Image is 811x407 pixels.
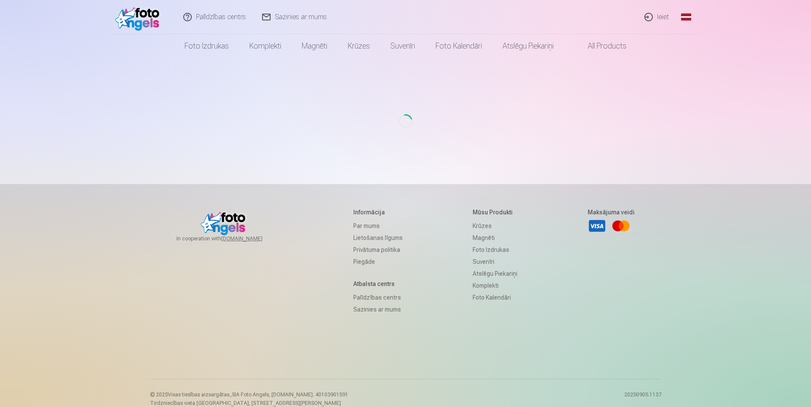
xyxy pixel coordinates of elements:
[338,34,380,58] a: Krūzes
[588,208,635,216] h5: Maksājuma veidi
[353,244,403,256] a: Privātuma politika
[473,292,517,303] a: Foto kalendāri
[473,280,517,292] a: Komplekti
[492,34,564,58] a: Atslēgu piekariņi
[353,280,403,288] h5: Atbalsta centrs
[612,216,630,235] a: Mastercard
[353,256,403,268] a: Piegāde
[232,392,348,398] span: SIA Foto Angels, [DOMAIN_NAME]. 40103901591
[353,292,403,303] a: Palīdzības centrs
[174,34,239,58] a: Foto izdrukas
[624,391,661,407] p: 20250905.1137
[353,303,403,315] a: Sazinies ar mums
[115,3,164,31] img: /fa1
[588,216,606,235] a: Visa
[473,268,517,280] a: Atslēgu piekariņi
[353,208,403,216] h5: Informācija
[150,400,348,407] p: Tirdzniecības vieta [GEOGRAPHIC_DATA], [STREET_ADDRESS][PERSON_NAME]
[239,34,291,58] a: Komplekti
[353,232,403,244] a: Lietošanas līgums
[150,391,348,398] p: © 2025 Visas tiesības aizsargātas. ,
[473,232,517,244] a: Magnēti
[353,220,403,232] a: Par mums
[176,235,283,242] span: In cooperation with
[221,235,283,242] a: [DOMAIN_NAME]
[473,244,517,256] a: Foto izdrukas
[564,34,637,58] a: All products
[473,256,517,268] a: Suvenīri
[473,220,517,232] a: Krūzes
[425,34,492,58] a: Foto kalendāri
[380,34,425,58] a: Suvenīri
[473,208,517,216] h5: Mūsu produkti
[291,34,338,58] a: Magnēti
